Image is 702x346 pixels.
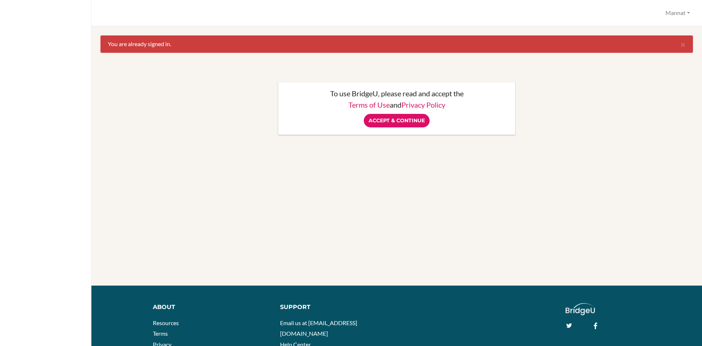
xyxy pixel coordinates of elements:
[348,100,390,109] a: Terms of Use
[673,36,693,53] button: Close
[153,319,179,326] a: Resources
[401,100,445,109] a: Privacy Policy
[153,330,168,337] a: Terms
[566,303,595,315] img: logo_white@2x-f4f0deed5e89b7ecb1c2cc34c3e3d731f90f0f143d5ea2071677605dd97b5244.png
[286,101,508,108] p: and
[153,303,269,312] div: About
[280,303,390,312] div: Support
[286,90,508,97] p: To use BridgeU, please read and accept the
[364,114,430,127] input: Accept & Continue
[100,35,693,53] div: You are already signed in.
[280,319,357,337] a: Email us at [EMAIL_ADDRESS][DOMAIN_NAME]
[662,6,693,20] button: Mannat
[680,39,686,49] span: ×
